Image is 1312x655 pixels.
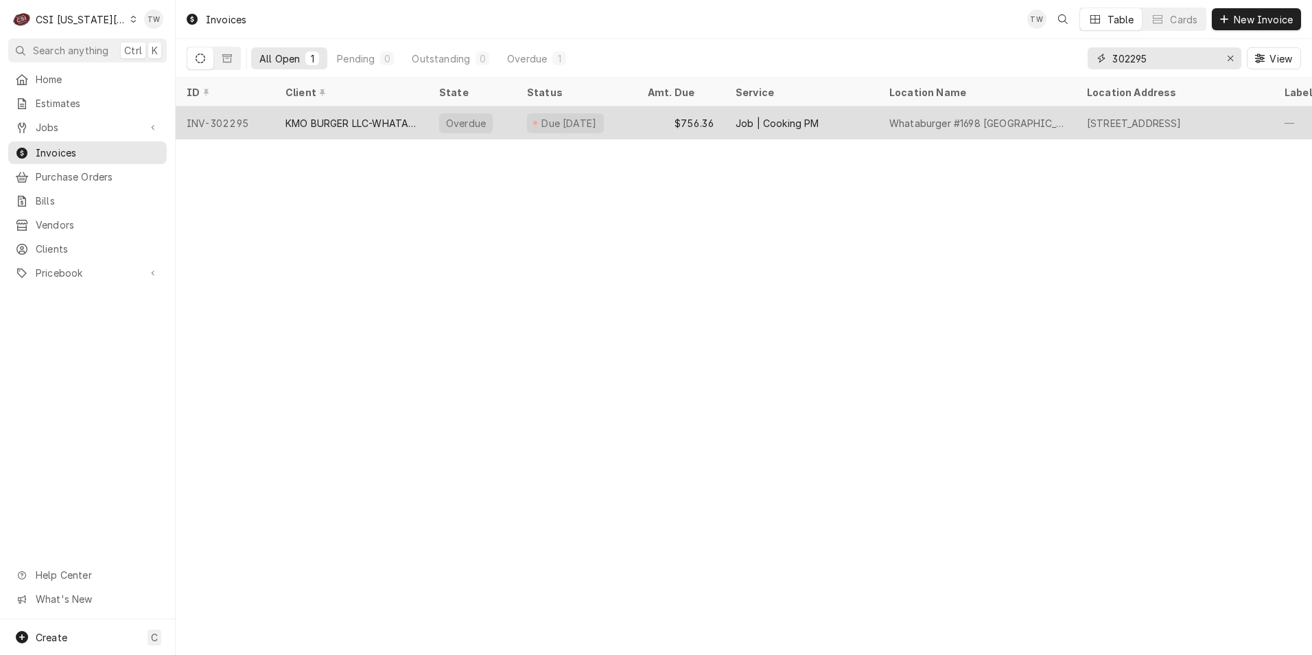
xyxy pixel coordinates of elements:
a: Go to What's New [8,588,167,610]
span: Purchase Orders [36,170,160,184]
div: 0 [383,51,391,66]
div: Overdue [445,116,487,130]
span: Search anything [33,43,108,58]
div: [STREET_ADDRESS] [1087,116,1182,130]
span: Jobs [36,120,139,135]
div: Whataburger #1698 [GEOGRAPHIC_DATA] [889,116,1065,130]
div: Location Address [1087,85,1260,100]
div: Pending [337,51,375,66]
a: Estimates [8,92,167,115]
a: Clients [8,238,167,260]
div: 0 [478,51,487,66]
span: Help Center [36,568,159,582]
button: Open search [1052,8,1074,30]
span: Pricebook [36,266,139,280]
div: Tori Warrick's Avatar [144,10,163,29]
span: Ctrl [124,43,142,58]
span: What's New [36,592,159,606]
div: ID [187,85,261,100]
div: Job | Cooking PM [736,116,819,130]
div: TW [1027,10,1046,29]
span: Invoices [36,146,160,160]
span: Estimates [36,96,160,111]
input: Keyword search [1112,47,1215,69]
div: Due [DATE] [540,116,598,130]
div: 1 [555,51,563,66]
div: Amt. Due [648,85,711,100]
span: View [1267,51,1295,66]
a: Purchase Orders [8,165,167,188]
div: CSI Kansas City's Avatar [12,10,32,29]
button: Erase input [1219,47,1241,69]
span: K [152,43,158,58]
div: C [12,10,32,29]
div: Client [285,85,414,100]
a: Bills [8,189,167,212]
div: 1 [308,51,316,66]
div: INV-302295 [176,106,274,139]
div: KMO BURGER LLC-WHATABURGER [285,116,417,130]
div: All Open [259,51,300,66]
a: Go to Jobs [8,116,167,139]
div: Status [527,85,623,100]
a: Home [8,68,167,91]
div: Overdue [507,51,547,66]
div: State [439,85,505,100]
span: Bills [36,194,160,208]
span: C [151,630,158,645]
div: TW [144,10,163,29]
div: Service [736,85,865,100]
button: View [1247,47,1301,69]
div: Location Name [889,85,1062,100]
div: CSI [US_STATE][GEOGRAPHIC_DATA] [36,12,126,27]
button: Search anythingCtrlK [8,38,167,62]
a: Invoices [8,141,167,164]
a: Go to Pricebook [8,262,167,284]
a: Go to Help Center [8,564,167,586]
span: Clients [36,242,160,256]
span: Vendors [36,218,160,232]
div: Outstanding [412,51,470,66]
button: New Invoice [1212,8,1301,30]
span: New Invoice [1231,12,1296,27]
div: Cards [1170,12,1197,27]
div: Tori Warrick's Avatar [1027,10,1046,29]
span: Home [36,72,160,87]
span: Create [36,632,67,643]
a: Vendors [8,214,167,236]
div: $756.36 [637,106,725,139]
div: Table [1108,12,1134,27]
